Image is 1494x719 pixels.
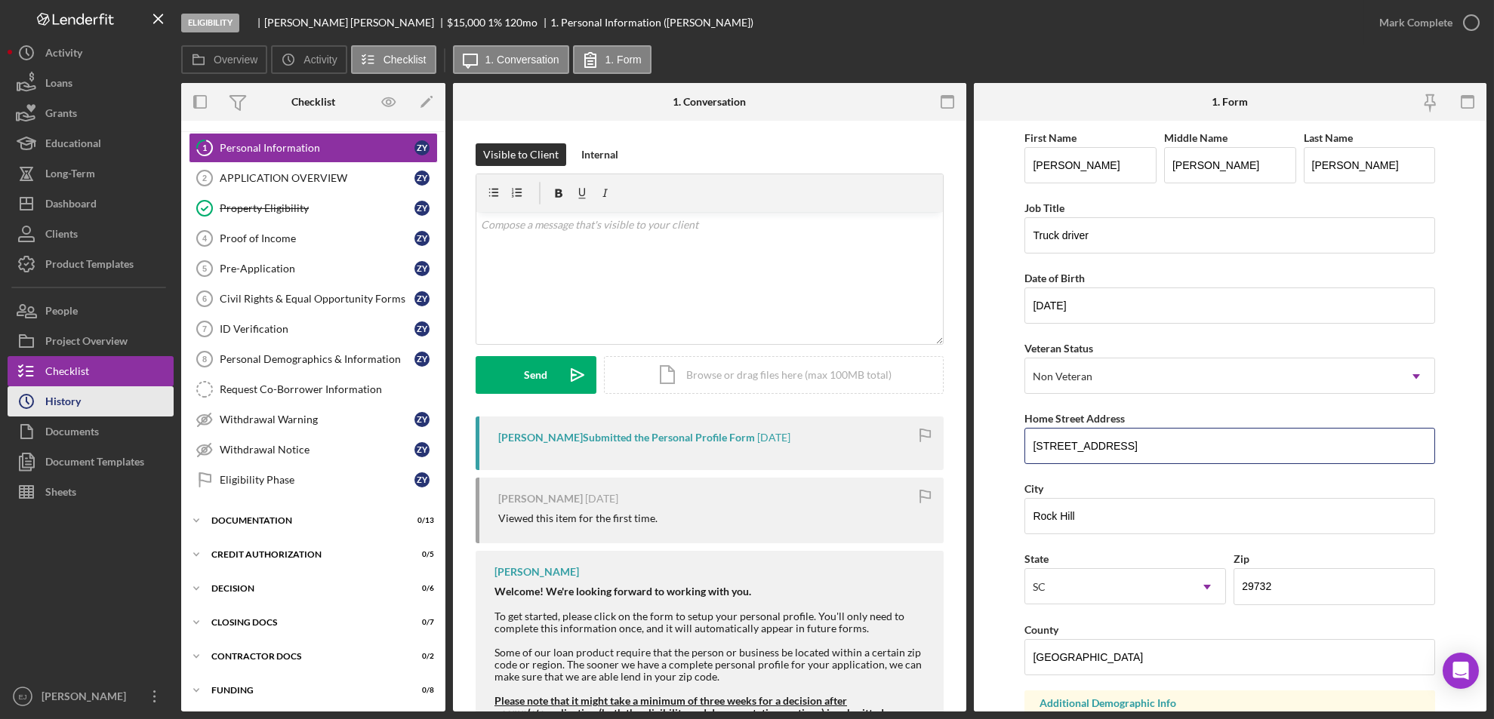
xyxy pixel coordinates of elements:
[8,38,174,68] button: Activity
[8,158,174,189] button: Long-Term
[220,413,414,426] div: Withdrawal Warning
[414,321,430,336] div: Z Y
[214,54,257,66] label: Overview
[1379,8,1452,38] div: Mark Complete
[45,128,101,162] div: Educational
[18,693,26,701] text: EJ
[211,652,396,661] div: Contractor Docs
[581,143,618,166] div: Internal
[757,432,790,444] time: 2025-09-30 19:38
[8,356,174,386] button: Checklist
[303,54,337,66] label: Activity
[8,249,174,279] button: Product Templates
[498,493,583,505] div: [PERSON_NAME]
[494,585,929,634] div: To get started, please click on the form to setup your personal profile. You'll only need to comp...
[45,98,77,132] div: Grants
[476,356,596,394] button: Send
[220,383,437,395] div: Request Co-Borrower Information
[8,386,174,416] button: History
[414,472,430,487] div: Z Y
[494,566,579,578] div: [PERSON_NAME]
[220,202,414,214] div: Property Eligibility
[189,133,438,163] a: 1Personal InformationZY
[8,416,174,447] button: Documents
[384,54,427,66] label: Checklist
[414,291,430,306] div: Z Y
[8,189,174,219] button: Dashboard
[673,96,746,108] div: 1. Conversation
[525,356,548,394] div: Send
[45,356,89,390] div: Checklist
[494,585,751,598] strong: Welcome! We're looking forward to working with you.
[8,68,174,98] button: Loans
[271,45,347,74] button: Activity
[8,447,174,477] a: Document Templates
[45,416,99,450] div: Documents
[407,686,434,695] div: 0 / 8
[45,386,81,420] div: History
[45,219,78,253] div: Clients
[414,171,430,186] div: Z Y
[1024,623,1058,636] label: County
[494,647,929,683] div: Some of our loan product require that the person or business be located within a certain zip code...
[189,284,438,314] a: 6Civil Rights & Equal Opportunity FormsZY
[211,550,396,559] div: CREDIT AUTHORIZATION
[211,516,396,525] div: Documentation
[189,193,438,223] a: Property EligibilityZY
[8,296,174,326] button: People
[407,652,434,661] div: 0 / 2
[1212,96,1248,108] div: 1. Form
[38,681,136,715] div: [PERSON_NAME]
[8,219,174,249] button: Clients
[407,550,434,559] div: 0 / 5
[407,618,434,627] div: 0 / 7
[494,694,886,719] strong: Please note that it might take a minimum of three weeks for a decision after a application (both ...
[189,314,438,344] a: 7ID VerificationZY
[45,249,134,283] div: Product Templates
[220,323,414,335] div: ID Verification
[498,432,755,444] div: [PERSON_NAME] Submitted the Personal Profile Form
[189,435,438,465] a: Withdrawal NoticeZY
[1024,272,1085,284] label: Date of Birth
[45,326,128,360] div: Project Overview
[453,45,569,74] button: 1. Conversation
[189,374,438,404] a: Request Co-Borrower Information
[8,477,174,507] button: Sheets
[1033,581,1046,593] div: SC
[1040,697,1420,709] div: Additional Demographic Info
[189,344,438,374] a: 8Personal Demographics & InformationZY
[291,96,335,108] div: Checklist
[202,355,207,364] tspan: 8
[574,143,626,166] button: Internal
[8,128,174,158] button: Educational
[45,477,76,511] div: Sheets
[414,442,430,457] div: Z Y
[8,98,174,128] a: Grants
[202,324,207,333] tspan: 7
[202,143,207,152] tspan: 1
[414,352,430,367] div: Z Y
[181,45,267,74] button: Overview
[189,253,438,284] a: 5Pre-ApplicationZY
[45,68,72,102] div: Loans
[45,189,97,223] div: Dashboard
[211,686,396,695] div: Funding
[414,231,430,246] div: Z Y
[1033,370,1092,383] div: Non Veteran
[1024,201,1064,214] label: Job Title
[202,294,207,303] tspan: 6
[220,293,414,305] div: Civil Rights & Equal Opportunity Forms
[220,172,414,184] div: APPLICATION OVERVIEW
[414,412,430,427] div: Z Y
[220,232,414,244] div: Proof of Income
[1304,131,1353,144] label: Last Name
[414,201,430,216] div: Z Y
[1234,552,1249,565] label: Zip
